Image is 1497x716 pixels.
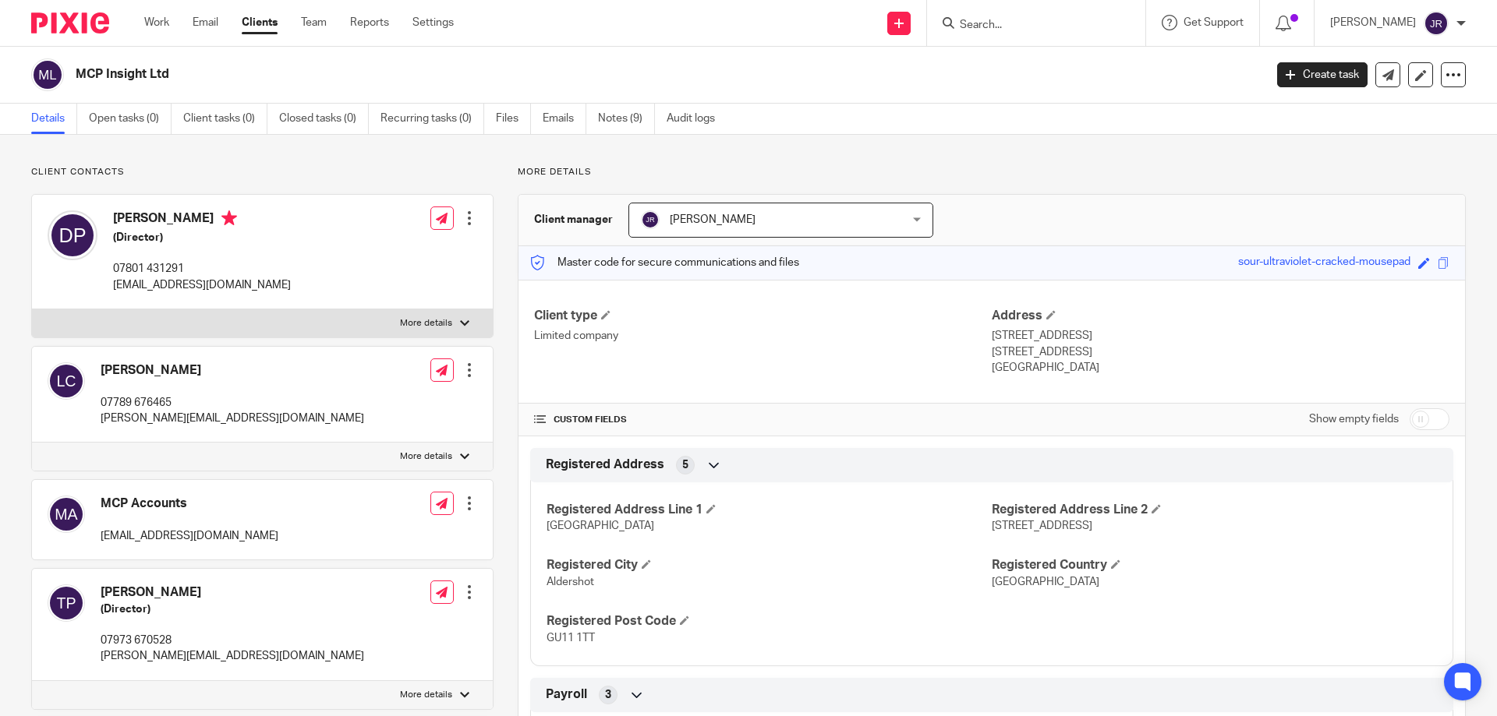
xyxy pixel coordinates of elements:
[992,360,1449,376] p: [GEOGRAPHIC_DATA]
[992,520,1092,531] span: [STREET_ADDRESS]
[682,457,688,473] span: 5
[547,577,594,587] span: Aldershot
[543,104,586,134] a: Emails
[547,520,654,531] span: [GEOGRAPHIC_DATA]
[496,104,531,134] a: Files
[400,317,452,330] p: More details
[670,214,756,225] span: [PERSON_NAME]
[89,104,172,134] a: Open tasks (0)
[221,210,237,226] i: Primary
[605,687,611,703] span: 3
[48,362,85,400] img: svg%3E
[598,104,655,134] a: Notes (9)
[667,104,727,134] a: Audit logs
[101,584,364,601] h4: [PERSON_NAME]
[534,308,992,324] h4: Client type
[101,648,364,664] p: [PERSON_NAME][EMAIL_ADDRESS][DOMAIN_NAME]
[1277,62,1368,87] a: Create task
[301,15,327,30] a: Team
[992,557,1437,573] h4: Registered Country
[546,457,664,473] span: Registered Address
[400,689,452,701] p: More details
[350,15,389,30] a: Reports
[101,633,364,648] p: 07973 670528
[534,328,992,344] p: Limited company
[113,230,291,245] h5: (Director)
[183,104,267,134] a: Client tasks (0)
[992,502,1437,518] h4: Registered Address Line 2
[518,166,1466,178] p: More details
[113,261,291,277] p: 07801 431291
[242,15,278,30] a: Clients
[641,210,660,229] img: svg%3E
[101,528,278,544] p: [EMAIL_ADDRESS][DOMAIN_NAME]
[279,104,369,134] a: Closed tasks (0)
[31,104,77,134] a: Details
[547,613,992,630] h4: Registered Post Code
[193,15,218,30] a: Email
[76,66,1018,83] h2: MCP Insight Ltd
[992,328,1449,344] p: [STREET_ADDRESS]
[113,210,291,230] h4: [PERSON_NAME]
[530,255,799,270] p: Master code for secure communications and files
[31,58,64,91] img: svg%3E
[113,277,291,293] p: [EMAIL_ADDRESS][DOMAIN_NAME]
[48,584,85,622] img: svg%3E
[1238,254,1410,272] div: sour-ultraviolet-cracked-mousepad
[958,19,1099,33] input: Search
[48,496,85,533] img: svg%3E
[547,557,992,573] h4: Registered City
[400,450,452,463] p: More details
[1424,11,1449,36] img: svg%3E
[380,104,484,134] a: Recurring tasks (0)
[101,601,364,617] h5: (Director)
[992,577,1099,587] span: [GEOGRAPHIC_DATA]
[1330,15,1416,30] p: [PERSON_NAME]
[1184,17,1244,28] span: Get Support
[412,15,454,30] a: Settings
[992,344,1449,360] p: [STREET_ADDRESS]
[101,411,364,426] p: [PERSON_NAME][EMAIL_ADDRESS][DOMAIN_NAME]
[144,15,169,30] a: Work
[31,166,494,178] p: Client contacts
[992,308,1449,324] h4: Address
[48,210,97,260] img: svg%3E
[546,686,587,703] span: Payroll
[101,395,364,411] p: 07789 676465
[534,414,992,426] h4: CUSTOM FIELDS
[547,502,992,518] h4: Registered Address Line 1
[101,496,278,512] h4: MCP Accounts
[101,362,364,379] h4: [PERSON_NAME]
[31,12,109,34] img: Pixie
[1309,411,1399,427] label: Show empty fields
[547,633,595,644] span: GU11 1TT
[534,212,613,227] h3: Client manager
